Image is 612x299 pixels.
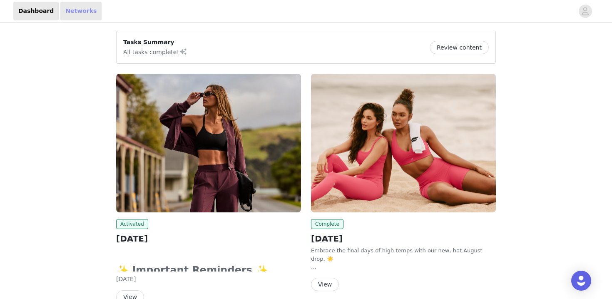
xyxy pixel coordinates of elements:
img: Fabletics [116,74,301,212]
span: Activated [116,219,148,229]
div: Open Intercom Messenger [571,271,591,291]
span: Complete [311,219,343,229]
a: Dashboard [13,2,59,20]
h2: [DATE] [116,232,301,245]
p: All tasks complete! [123,47,187,57]
span: [DATE] [116,276,136,282]
h2: [DATE] [311,232,496,245]
strong: ✨ Important Reminders ✨ [116,264,274,276]
button: View [311,278,339,291]
p: Tasks Summary [123,38,187,47]
img: Fabletics [311,74,496,212]
button: Review content [430,41,489,54]
a: Networks [60,2,102,20]
div: avatar [581,5,589,18]
a: View [311,282,339,288]
p: Embrace the final days of high temps with our new, hot August drop. ☀️ [311,247,496,263]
